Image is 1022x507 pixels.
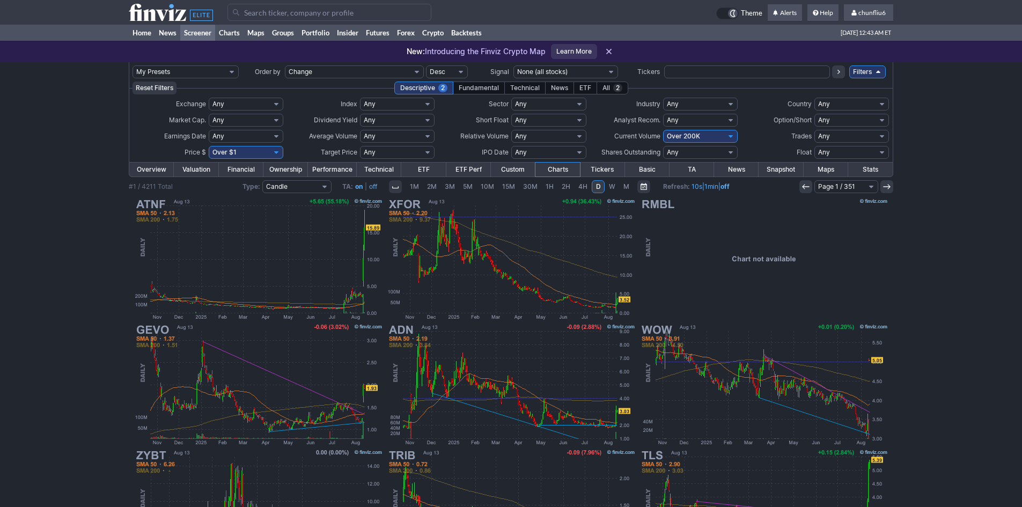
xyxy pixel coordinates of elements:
[460,132,509,140] span: Relative Volume
[546,182,554,190] span: 1H
[133,82,177,94] button: Reset Filters
[423,180,440,193] a: 2M
[309,132,357,140] span: Average Volume
[535,163,580,177] a: Charts
[321,148,357,156] span: Target Price
[129,181,173,192] div: #1 / 4211 Total
[663,182,690,190] b: Refresh:
[219,163,263,177] a: Financial
[848,163,893,177] a: Stats
[393,25,418,41] a: Forex
[227,4,431,21] input: Search
[438,84,447,92] span: 2
[133,196,384,322] img: ATNF - 180 Life Sciences Corp - Stock Price Chart
[357,163,401,177] a: Technical
[369,182,377,190] a: off
[263,163,308,177] a: Ownership
[490,68,509,76] span: Signal
[623,182,629,190] span: M
[355,182,363,190] a: on
[333,25,362,41] a: Insider
[459,180,476,193] a: 5M
[716,8,762,19] a: Theme
[670,163,714,177] a: TA
[244,25,268,41] a: Maps
[858,9,886,17] span: chunfliu6
[407,47,425,56] span: New:
[155,25,180,41] a: News
[365,182,367,190] span: |
[491,163,535,177] a: Custom
[169,116,206,124] span: Market Cap.
[636,100,660,108] span: Industry
[504,82,546,94] div: Technical
[314,116,357,124] span: Dividend Yield
[502,182,515,190] span: 15M
[804,163,848,177] a: Maps
[714,163,759,177] a: News
[441,180,459,193] a: 3M
[406,180,423,193] a: 1M
[620,180,633,193] a: M
[768,4,802,21] a: Alerts
[797,148,812,156] span: Float
[185,148,206,156] span: Price $
[308,163,357,177] a: Performance
[791,132,812,140] span: Trades
[692,182,702,190] a: 10s
[242,182,260,190] b: Type:
[427,182,437,190] span: 2M
[841,25,891,41] span: [DATE] 12:43 AM ET
[477,180,498,193] a: 10M
[663,181,730,192] span: | |
[362,25,393,41] a: Futures
[704,182,718,190] a: 1min
[519,180,541,193] a: 30M
[614,116,660,124] span: Analyst Recom.
[523,182,538,190] span: 30M
[614,132,660,140] span: Current Volume
[625,163,670,177] a: Basic
[558,180,574,193] a: 2H
[613,84,622,92] span: 2
[129,163,174,177] a: Overview
[446,163,491,177] a: ETF Perf
[637,68,660,76] span: Tickers
[720,182,730,190] a: off
[638,196,889,322] img: RMBL - RumbleON Inc - Stock Price Chart
[386,322,637,447] img: ADN - Advent Technologies Holdings Inc - Stock Price Chart
[580,163,624,177] a: Tickers
[386,196,637,322] img: XFOR - X4 Pharmaceuticals Inc - Stock Price Chart
[407,46,546,57] p: Introducing the Finviz Crypto Map
[849,65,886,78] a: Filters
[597,82,628,94] div: All
[637,180,650,193] button: Range
[482,148,509,156] span: IPO Date
[180,25,215,41] a: Screener
[609,182,615,190] span: W
[463,182,473,190] span: 5M
[759,163,803,177] a: Snapshot
[596,182,601,190] span: D
[498,180,519,193] a: 15M
[844,4,893,21] a: chunfliu6
[578,182,587,190] span: 4H
[542,180,557,193] a: 1H
[268,25,298,41] a: Groups
[575,180,591,193] a: 4H
[174,163,218,177] a: Valuation
[342,182,353,190] b: TA:
[133,322,384,447] img: GEVO - Gevo Inc - Stock Price Chart
[394,82,453,94] div: Descriptive
[341,100,357,108] span: Index
[447,25,486,41] a: Backtests
[638,322,889,447] img: WOW - WideOpenWest Inc - Stock Price Chart
[129,25,155,41] a: Home
[574,82,597,94] div: ETF
[401,163,446,177] a: ETF
[605,180,619,193] a: W
[410,182,419,190] span: 1M
[215,25,244,41] a: Charts
[389,180,402,193] button: Interval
